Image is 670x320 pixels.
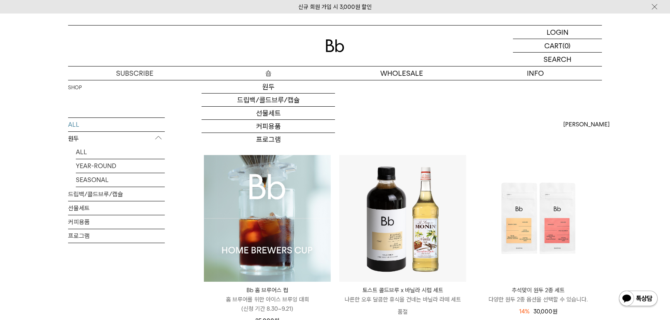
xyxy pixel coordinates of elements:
[513,39,602,53] a: CART (0)
[202,107,335,120] a: 선물세트
[68,66,202,80] a: SUBSCRIBE
[552,308,557,315] span: 원
[326,39,344,52] img: 로고
[339,286,466,295] p: 토스트 콜드브루 x 바닐라 시럽 세트
[563,120,610,129] span: [PERSON_NAME]
[68,118,165,131] a: ALL
[335,66,468,80] p: WHOLESALE
[204,286,331,295] p: Bb 홈 브루어스 컵
[68,187,165,201] a: 드립백/콜드브루/캡슐
[475,286,602,295] p: 추석맞이 원두 2종 세트
[76,173,165,187] a: SEASONAL
[533,308,557,315] span: 30,000
[68,132,165,146] p: 원두
[544,53,571,66] p: SEARCH
[68,215,165,229] a: 커피용품
[339,304,466,320] p: 품절
[202,133,335,146] a: 프로그램
[519,307,530,316] div: 14%
[618,290,658,308] img: 카카오톡 채널 1:1 채팅 버튼
[339,155,466,282] img: 토스트 콜드브루 x 바닐라 시럽 세트
[204,286,331,313] a: Bb 홈 브루어스 컵 홈 브루어를 위한 아이스 브루잉 대회(신청 기간 8.30~9.21)
[68,201,165,215] a: 선물세트
[202,80,335,94] a: 원두
[475,286,602,304] a: 추석맞이 원두 2종 세트 다양한 원두 2종 옵션을 선택할 수 있습니다.
[339,295,466,304] p: 나른한 오후 달콤한 휴식을 건네는 바닐라 라떼 세트
[76,159,165,173] a: YEAR-ROUND
[204,155,331,282] img: Bb 홈 브루어스 컵
[562,39,571,52] p: (0)
[202,94,335,107] a: 드립백/콜드브루/캡슐
[202,66,335,80] a: 숍
[68,229,165,243] a: 프로그램
[202,120,335,133] a: 커피용품
[475,155,602,282] img: 추석맞이 원두 2종 세트
[513,26,602,39] a: LOGIN
[475,295,602,304] p: 다양한 원두 2종 옵션을 선택할 수 있습니다.
[547,26,569,39] p: LOGIN
[298,3,372,10] a: 신규 회원 가입 시 3,000원 할인
[204,295,331,313] p: 홈 브루어를 위한 아이스 브루잉 대회 (신청 기간 8.30~9.21)
[76,145,165,159] a: ALL
[339,286,466,304] a: 토스트 콜드브루 x 바닐라 시럽 세트 나른한 오후 달콤한 휴식을 건네는 바닐라 라떼 세트
[544,39,562,52] p: CART
[468,66,602,80] p: INFO
[68,84,82,92] a: SHOP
